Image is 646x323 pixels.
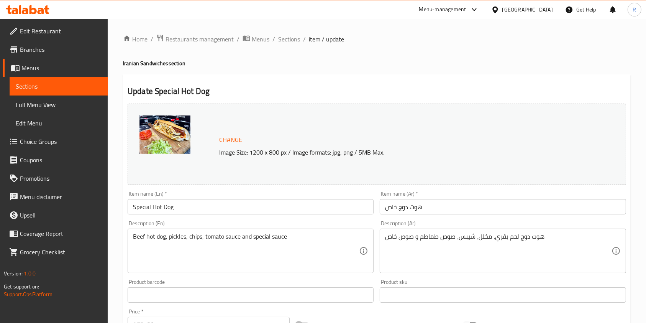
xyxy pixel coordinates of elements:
[3,59,108,77] a: Menus
[3,188,108,206] a: Menu disclaimer
[3,132,108,151] a: Choice Groups
[128,287,374,303] input: Please enter product barcode
[10,114,108,132] a: Edit Menu
[237,35,239,44] li: /
[10,77,108,96] a: Sections
[3,151,108,169] a: Coupons
[219,134,242,145] span: Change
[502,5,553,14] div: [GEOGRAPHIC_DATA]
[10,96,108,114] a: Full Menu View
[128,199,374,214] input: Enter name En
[20,229,102,238] span: Coverage Report
[166,35,234,44] span: Restaurants management
[309,35,344,44] span: item / update
[243,34,269,44] a: Menus
[385,233,611,269] textarea: هوت دوج لحم بقري، مخلل، شيبس، صوص طماطم و صوص خاص
[20,155,102,165] span: Coupons
[272,35,275,44] li: /
[20,174,102,183] span: Promotions
[20,137,102,146] span: Choice Groups
[419,5,466,14] div: Menu-management
[151,35,153,44] li: /
[20,211,102,220] span: Upsell
[20,192,102,201] span: Menu disclaimer
[21,63,102,73] span: Menus
[4,289,52,299] a: Support.OpsPlatform
[380,287,626,303] input: Please enter product sku
[16,100,102,109] span: Full Menu View
[20,26,102,36] span: Edit Restaurant
[216,132,245,148] button: Change
[123,35,148,44] a: Home
[3,22,108,40] a: Edit Restaurant
[133,233,359,269] textarea: Beef hot dog, pickles, chips, tomato sauce and special sauce
[278,35,300,44] a: Sections
[24,269,36,279] span: 1.0.0
[156,34,234,44] a: Restaurants management
[3,169,108,188] a: Promotions
[303,35,306,44] li: /
[128,86,626,97] h2: Update Special Hot Dog
[4,269,23,279] span: Version:
[380,199,626,214] input: Enter name Ar
[3,243,108,261] a: Grocery Checklist
[123,34,631,44] nav: breadcrumb
[3,40,108,59] a: Branches
[20,45,102,54] span: Branches
[216,148,572,157] p: Image Size: 1200 x 800 px / Image formats: jpg, png / 5MB Max.
[16,82,102,91] span: Sections
[4,282,39,292] span: Get support on:
[139,115,190,154] img: mmw_638657982310721258
[633,5,636,14] span: R
[16,119,102,128] span: Edit Menu
[3,206,108,224] a: Upsell
[20,247,102,257] span: Grocery Checklist
[3,224,108,243] a: Coverage Report
[252,35,269,44] span: Menus
[123,59,631,67] h4: Iranian Sandwiches section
